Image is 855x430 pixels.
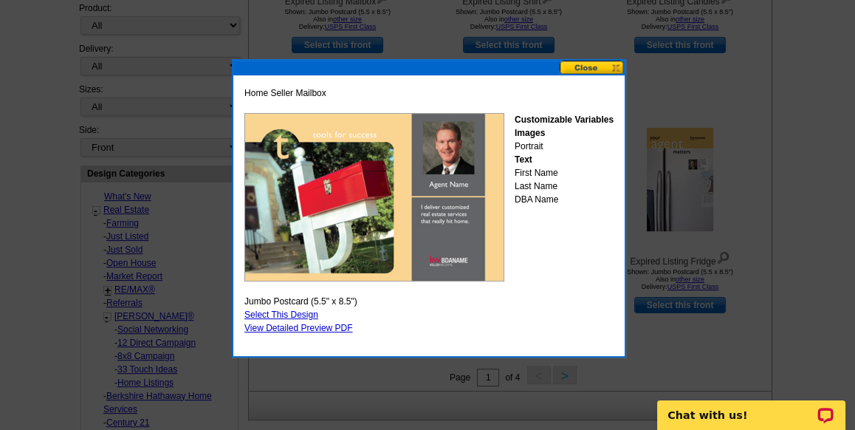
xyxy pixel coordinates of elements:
[244,86,326,100] span: Home Seller Mailbox
[244,295,357,308] span: Jumbo Postcard (5.5" x 8.5")
[648,383,855,430] iframe: LiveChat chat widget
[244,323,353,333] a: View Detailed Preview PDF
[515,115,614,125] strong: Customizable Variables
[244,113,504,281] img: GENPJF8x8homesellerMailbox.jpg
[515,113,614,206] div: Portrait First Name Last Name DBA Name
[244,310,318,320] a: Select This Design
[515,154,532,165] strong: Text
[515,128,545,138] strong: Images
